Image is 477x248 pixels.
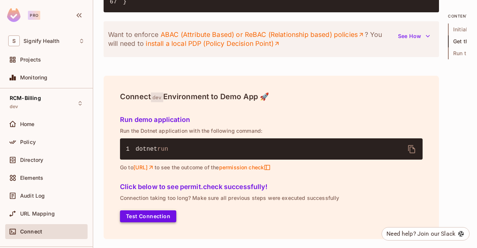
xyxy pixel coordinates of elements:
[403,140,421,158] button: delete
[120,195,423,201] p: Connection taking too long? Make sure all previous steps were executed successfully
[10,104,18,110] span: dev
[157,146,168,153] span: run
[394,30,435,42] button: See How
[20,157,43,163] span: Directory
[120,92,423,101] h4: Connect Environment to Demo App 🚀
[20,211,55,217] span: URL Mapping
[120,183,423,191] h5: Click below to see permit.check successfully!
[20,57,41,63] span: Projects
[20,121,35,127] span: Home
[20,175,43,181] span: Elements
[108,30,394,48] p: Want to enforce ? You will need to
[20,229,42,235] span: Connect
[448,13,467,19] p: content
[10,95,41,101] span: RCM-Billing
[20,139,36,145] span: Policy
[151,92,163,102] span: dev
[120,128,423,134] p: Run the Dotnet application with the following command:
[126,145,136,154] span: 1
[28,11,40,20] div: Pro
[120,210,176,222] button: Test Connection
[146,39,280,48] a: install a local PDP (Policy Decision Point)
[133,164,155,171] a: [URL]
[136,146,158,153] span: dotnet
[219,164,271,171] span: permission check
[23,38,59,44] span: Workspace: Signify Health
[20,75,48,81] span: Monitoring
[160,30,364,39] a: ABAC (Attribute Based) or ReBAC (Relationship based) policies
[20,193,45,199] span: Audit Log
[8,35,20,46] span: S
[120,164,423,171] p: Go to to see the outcome of the
[120,116,423,123] h5: Run demo application
[7,8,20,22] img: SReyMgAAAABJRU5ErkJggg==
[386,229,455,238] div: Need help? Join our Slack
